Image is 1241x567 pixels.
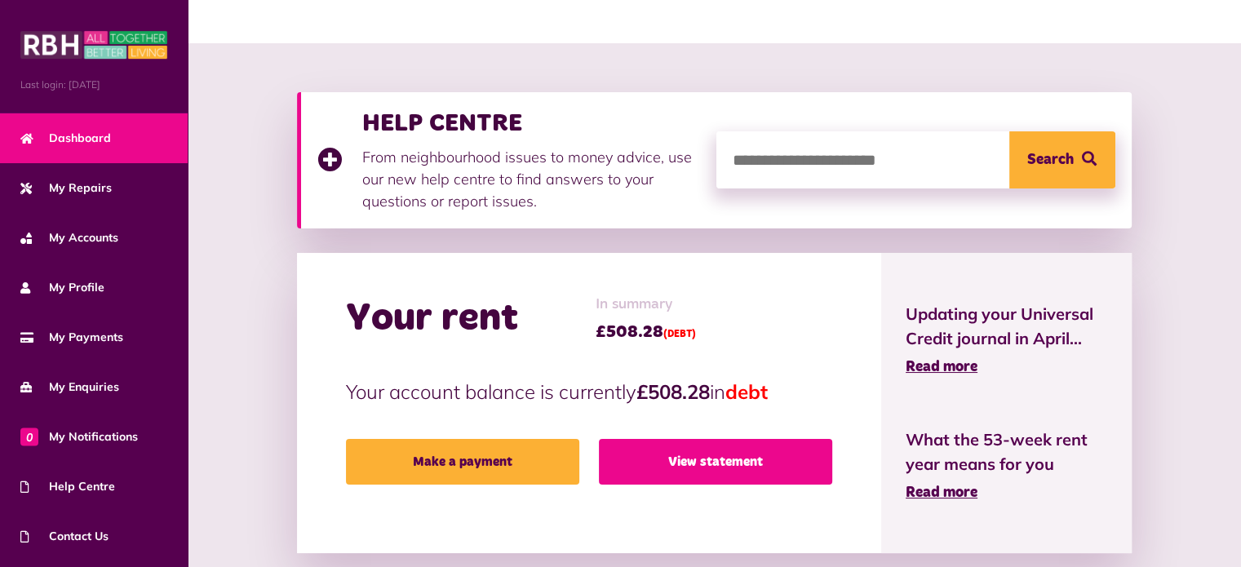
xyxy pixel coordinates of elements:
span: My Profile [20,279,104,296]
span: What the 53-week rent year means for you [906,427,1107,476]
span: My Notifications [20,428,138,445]
img: MyRBH [20,29,167,61]
span: (DEBT) [663,330,696,339]
span: My Enquiries [20,379,119,396]
a: Make a payment [346,439,579,485]
span: My Repairs [20,179,112,197]
button: Search [1009,131,1115,188]
p: Your account balance is currently in [346,377,832,406]
span: My Payments [20,329,123,346]
a: View statement [599,439,832,485]
a: Updating your Universal Credit journal in April... Read more [906,302,1107,379]
span: debt [725,379,768,404]
span: In summary [596,294,696,316]
span: Dashboard [20,130,111,147]
span: £508.28 [596,320,696,344]
p: From neighbourhood issues to money advice, use our new help centre to find answers to your questi... [362,146,700,212]
h3: HELP CENTRE [362,109,700,138]
span: Contact Us [20,528,109,545]
span: Last login: [DATE] [20,78,167,92]
span: Search [1027,131,1074,188]
h2: Your rent [346,295,518,343]
span: Updating your Universal Credit journal in April... [906,302,1107,351]
span: Help Centre [20,478,115,495]
strong: £508.28 [636,379,710,404]
span: Read more [906,485,977,500]
span: My Accounts [20,229,118,246]
span: Read more [906,360,977,374]
span: 0 [20,427,38,445]
a: What the 53-week rent year means for you Read more [906,427,1107,504]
